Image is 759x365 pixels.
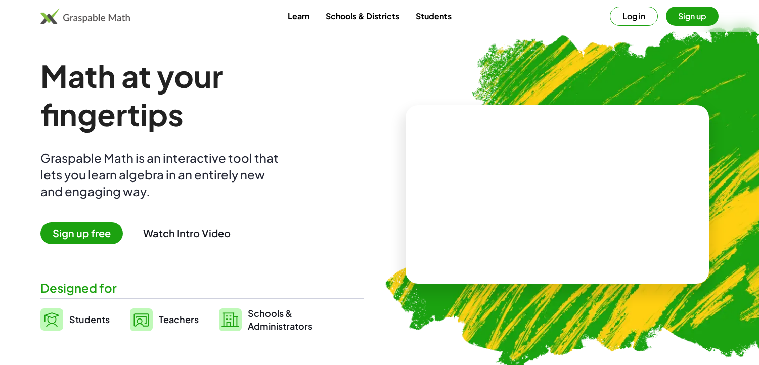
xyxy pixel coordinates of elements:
img: svg%3e [40,308,63,331]
a: Students [408,7,460,25]
a: Schools &Administrators [219,307,312,332]
img: svg%3e [219,308,242,331]
a: Schools & Districts [318,7,408,25]
span: Students [69,313,110,325]
a: Students [40,307,110,332]
span: Schools & Administrators [248,307,312,332]
span: Teachers [159,313,199,325]
span: Sign up free [40,222,123,244]
a: Teachers [130,307,199,332]
video: What is this? This is dynamic math notation. Dynamic math notation plays a central role in how Gr... [481,157,633,233]
button: Log in [610,7,658,26]
a: Learn [280,7,318,25]
h1: Math at your fingertips [40,57,362,133]
button: Sign up [666,7,719,26]
div: Designed for [40,280,364,296]
img: svg%3e [130,308,153,331]
button: Watch Intro Video [143,226,231,240]
div: Graspable Math is an interactive tool that lets you learn algebra in an entirely new and engaging... [40,150,283,200]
